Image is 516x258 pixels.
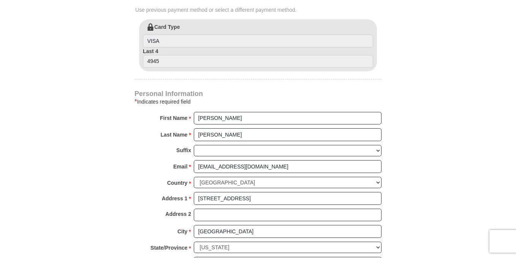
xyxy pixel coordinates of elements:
strong: Country [167,178,188,188]
strong: Address 1 [162,193,188,204]
label: Card Type [143,23,373,47]
div: Indicates required field [135,97,381,106]
input: Last 4 [143,55,373,68]
strong: Address 2 [165,209,191,219]
input: Card Type [143,35,373,47]
strong: State/Province [150,242,187,253]
strong: First Name [160,113,187,123]
h4: Personal Information [135,91,381,97]
span: Use previous payment method or select a different payment method. [135,6,382,14]
strong: Email [173,161,187,172]
strong: City [177,226,187,237]
strong: Suffix [176,145,191,156]
strong: Last Name [161,129,188,140]
label: Last 4 [143,47,373,68]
